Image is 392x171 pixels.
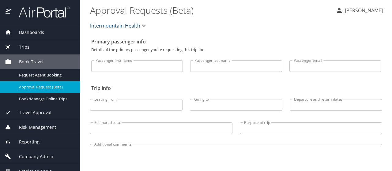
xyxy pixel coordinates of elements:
[12,6,70,18] img: airportal-logo.png
[11,29,44,36] span: Dashboards
[333,5,385,16] button: [PERSON_NAME]
[90,21,140,30] span: Intermountain Health
[19,96,73,102] span: Book/Manage Online Trips
[88,20,150,32] button: Intermountain Health
[11,58,43,65] span: Book Travel
[90,1,331,20] h1: Approval Requests (Beta)
[91,37,381,46] h2: Primary passenger info
[11,124,56,131] span: Risk Management
[343,7,383,14] p: [PERSON_NAME]
[91,83,381,93] h2: Trip info
[19,84,73,90] span: Approval Request (Beta)
[6,6,12,18] img: icon-airportal.png
[11,139,40,145] span: Reporting
[91,48,381,52] p: Details of the primary passenger you're requesting this trip for
[11,109,51,116] span: Travel Approval
[11,44,29,50] span: Trips
[19,72,73,78] span: Request Agent Booking
[11,153,53,160] span: Company Admin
